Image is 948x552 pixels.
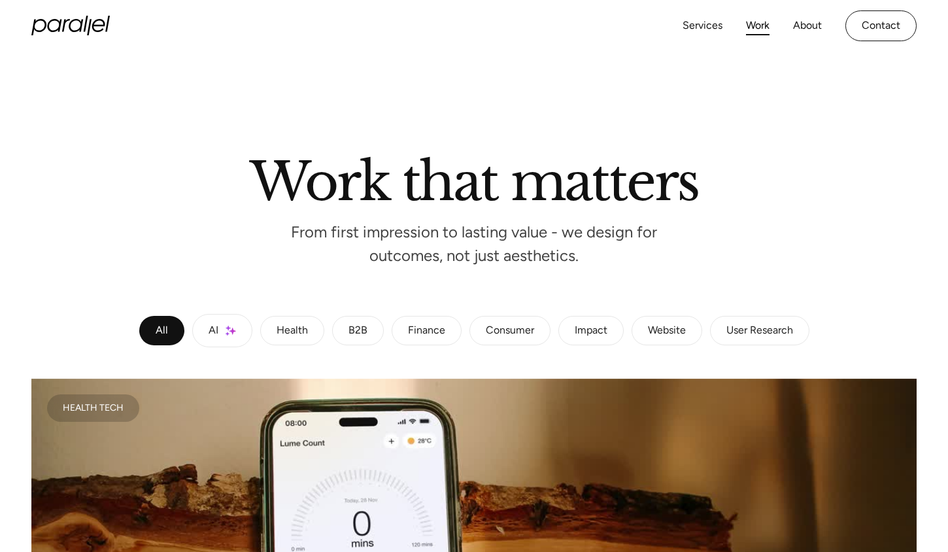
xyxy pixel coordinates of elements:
div: Impact [575,327,607,335]
div: B2B [348,327,367,335]
div: AI [209,327,218,335]
div: All [156,327,168,335]
div: Health [277,327,308,335]
p: From first impression to lasting value - we design for outcomes, not just aesthetics. [278,227,670,262]
h2: Work that matters [101,156,847,201]
div: Finance [408,327,445,335]
div: Consumer [486,327,534,335]
div: User Research [726,327,793,335]
a: Contact [845,10,917,41]
a: Work [746,16,770,35]
div: Health Tech [63,405,124,411]
a: About [793,16,822,35]
div: Website [648,327,686,335]
a: Services [683,16,722,35]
